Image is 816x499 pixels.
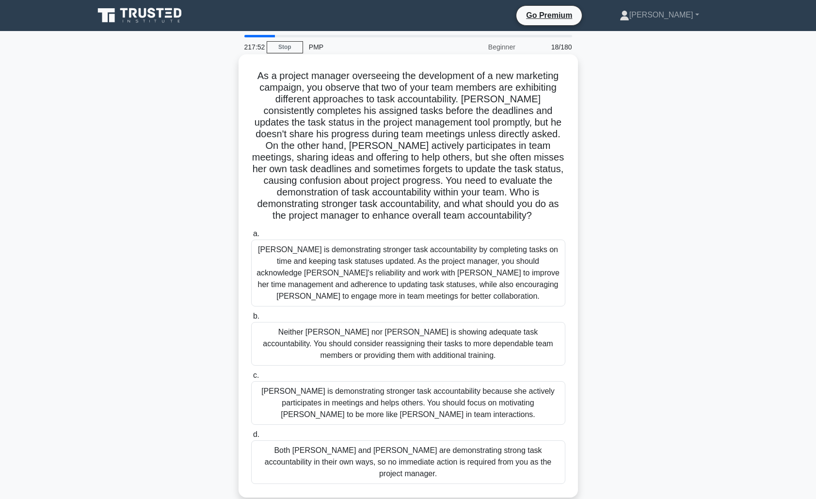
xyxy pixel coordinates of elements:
a: Go Premium [520,9,578,21]
h5: As a project manager overseeing the development of a new marketing campaign, you observe that two... [250,70,566,222]
div: [PERSON_NAME] is demonstrating stronger task accountability because she actively participates in ... [251,381,565,425]
div: 217:52 [239,37,267,57]
a: [PERSON_NAME] [596,5,722,25]
div: Beginner [436,37,521,57]
span: a. [253,229,259,238]
a: Stop [267,41,303,53]
div: PMP [303,37,436,57]
div: [PERSON_NAME] is demonstrating stronger task accountability by completing tasks on time and keepi... [251,240,565,306]
div: 18/180 [521,37,578,57]
div: Neither [PERSON_NAME] nor [PERSON_NAME] is showing adequate task accountability. You should consi... [251,322,565,366]
div: Both [PERSON_NAME] and [PERSON_NAME] are demonstrating strong task accountability in their own wa... [251,440,565,484]
span: b. [253,312,259,320]
span: c. [253,371,259,379]
span: d. [253,430,259,438]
